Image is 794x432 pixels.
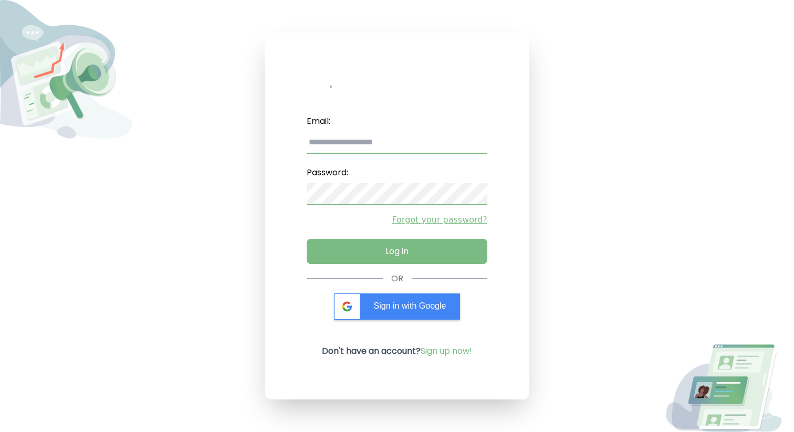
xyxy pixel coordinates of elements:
label: Email: [307,111,487,132]
span: Sign in with Google [374,301,446,310]
a: Forgot your password? [307,214,487,226]
img: Login Image2 [662,344,794,432]
div: OR [391,272,403,285]
p: Don't have an account? [322,345,472,357]
button: Log in [307,239,487,264]
img: My Influency [330,75,464,93]
label: Password: [307,162,487,183]
a: Sign up now! [421,345,472,357]
div: Sign in with Google [334,293,460,320]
